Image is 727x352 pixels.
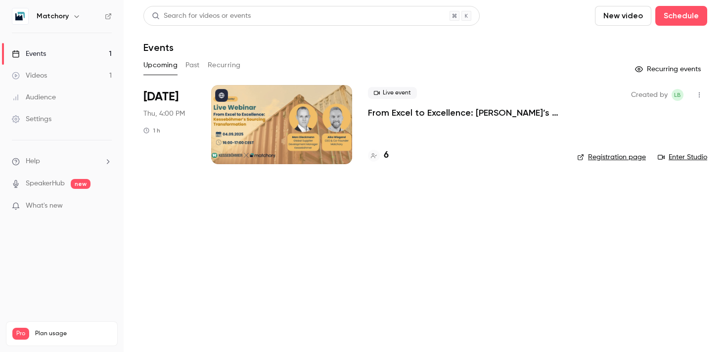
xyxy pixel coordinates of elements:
a: 6 [368,149,389,162]
span: Created by [631,89,668,101]
a: From Excel to Excellence: [PERSON_NAME]’s Sourcing Transformation [368,107,561,119]
span: Help [26,156,40,167]
div: Audience [12,92,56,102]
button: Past [185,57,200,73]
div: Sep 4 Thu, 4:00 PM (Europe/Berlin) [143,85,195,164]
a: Enter Studio [658,152,707,162]
div: Videos [12,71,47,81]
div: 1 h [143,127,160,134]
button: Recurring [208,57,241,73]
span: What's new [26,201,63,211]
span: Plan usage [35,330,111,338]
button: Recurring events [631,61,707,77]
li: help-dropdown-opener [12,156,112,167]
h4: 6 [384,149,389,162]
img: Matchory [12,8,28,24]
span: Thu, 4:00 PM [143,109,185,119]
a: SpeakerHub [26,178,65,189]
div: Search for videos or events [152,11,251,21]
span: LB [674,89,681,101]
span: Laura Banciu [672,89,683,101]
a: Registration page [577,152,646,162]
div: Events [12,49,46,59]
button: Upcoming [143,57,178,73]
h6: Matchory [37,11,69,21]
button: Schedule [655,6,707,26]
div: Settings [12,114,51,124]
button: New video [595,6,651,26]
span: [DATE] [143,89,179,105]
span: Live event [368,87,417,99]
h1: Events [143,42,174,53]
span: Pro [12,328,29,340]
span: new [71,179,91,189]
